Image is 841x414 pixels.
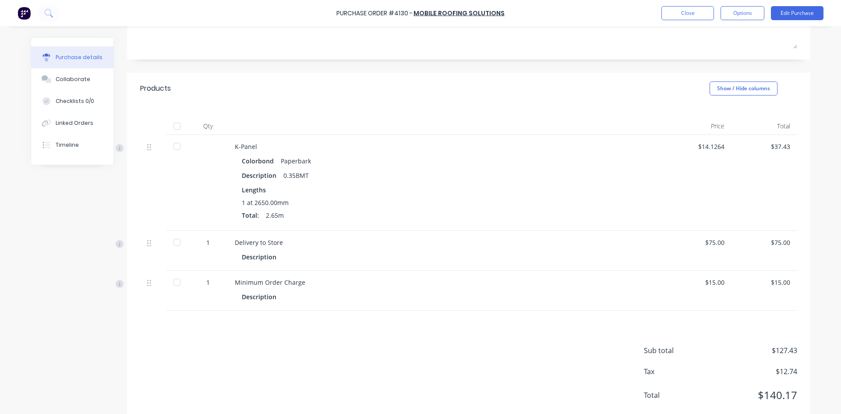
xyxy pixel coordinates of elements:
div: Products [140,83,171,94]
span: 1 at 2650.00mm [242,198,289,207]
span: $127.43 [710,345,797,356]
div: Minimum Order Charge [235,278,659,287]
button: Edit Purchase [771,6,823,20]
span: Total [644,390,710,400]
div: $75.00 [673,238,724,247]
span: $12.74 [710,366,797,377]
div: $15.00 [739,278,790,287]
div: Purchase Order #4130 - [336,9,413,18]
div: Description [242,169,283,182]
button: Options [721,6,764,20]
div: $15.00 [673,278,724,287]
div: $75.00 [739,238,790,247]
span: Lengths [242,185,266,195]
span: 2.65m [266,211,284,220]
button: Timeline [31,134,113,156]
div: K-Panel [235,142,659,151]
div: 0.35BMT [283,169,309,182]
div: Collaborate [56,75,90,83]
span: Sub total [644,345,710,356]
button: Collaborate [31,68,113,90]
div: Checklists 0/0 [56,97,94,105]
div: Colorbond [242,155,277,167]
div: Description [242,290,283,303]
div: Delivery to Store [235,238,659,247]
div: Timeline [56,141,79,149]
button: Checklists 0/0 [31,90,113,112]
div: $37.43 [739,142,790,151]
div: Paperbark [281,155,311,167]
div: Linked Orders [56,119,93,127]
a: Mobile Roofing Solutions [413,9,505,18]
span: $140.17 [710,387,797,403]
span: Total: [242,211,259,220]
button: Close [661,6,714,20]
div: Total [731,117,797,135]
div: Qty [188,117,228,135]
div: $14.1264 [673,142,724,151]
button: Show / Hide columns [710,81,777,96]
button: Linked Orders [31,112,113,134]
div: 1 [195,278,221,287]
div: Description [242,251,283,263]
span: Tax [644,366,710,377]
img: Factory [18,7,31,20]
div: Purchase details [56,53,102,61]
div: Price [666,117,731,135]
button: Purchase details [31,46,113,68]
div: 1 [195,238,221,247]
